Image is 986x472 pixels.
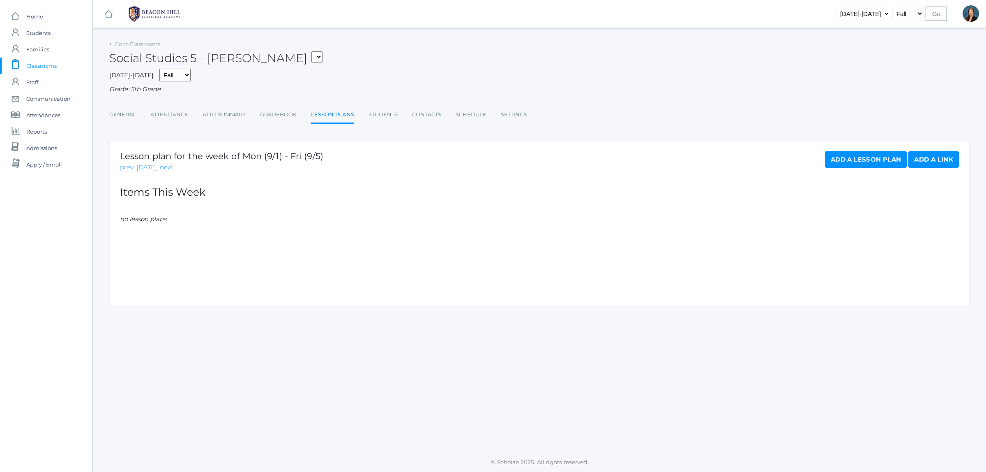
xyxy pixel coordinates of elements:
[26,25,51,41] span: Students
[456,106,486,123] a: Schedule
[26,74,38,90] span: Staff
[136,163,157,172] a: [DATE]
[93,458,986,466] p: © Scholae 2025. All rights reserved.
[825,151,907,168] a: Add a Lesson Plan
[120,187,959,198] h2: Items This Week
[501,106,527,123] a: Settings
[120,215,166,223] em: no lesson plans
[26,140,57,156] span: Admissions
[26,41,49,58] span: Families
[124,4,185,24] img: BHCALogos-05-308ed15e86a5a0abce9b8dd61676a3503ac9727e845dece92d48e8588c001991.png
[926,7,947,21] input: Go
[120,151,323,161] h1: Lesson plan for the week of Mon (9/1) - Fri (9/5)
[26,90,71,107] span: Communication
[908,151,959,168] a: Add a Link
[120,163,134,172] a: prev
[203,106,246,123] a: Attd Summary
[26,58,57,74] span: Classrooms
[26,107,60,123] span: Attendances
[369,106,398,123] a: Students
[109,71,154,79] span: [DATE]-[DATE]
[150,106,188,123] a: Attendance
[109,85,970,94] div: Grade: 5th Grade
[115,41,160,47] a: Go to Classrooms
[26,123,47,140] span: Reports
[109,106,136,123] a: General
[963,5,979,22] div: Allison Smith
[260,106,297,123] a: Gradebook
[109,52,323,65] h2: Social Studies 5 - [PERSON_NAME]
[160,163,173,172] a: next
[26,156,62,173] span: Apply / Enroll
[412,106,441,123] a: Contacts
[26,8,43,25] span: Home
[311,106,354,124] a: Lesson Plans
